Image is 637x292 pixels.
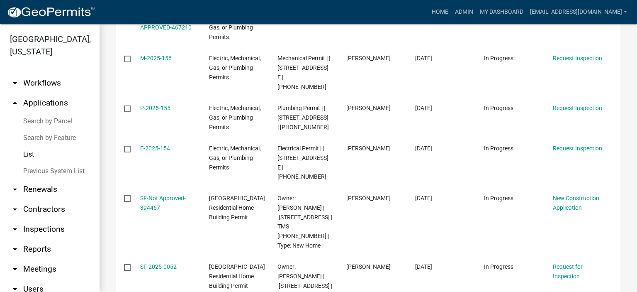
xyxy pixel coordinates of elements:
span: Electric, Mechanical, Gas, or Plumbing Permits [209,15,261,40]
a: SF-Not Approved-394467 [140,195,186,211]
a: [EMAIL_ADDRESS][DOMAIN_NAME] [527,4,630,20]
a: SF-2025-0052 [140,263,177,270]
a: P-2025-155 [140,105,170,111]
a: My Dashboard [477,4,527,20]
span: In Progress [484,55,513,61]
a: Request Inspection [553,105,602,111]
i: arrow_drop_down [10,224,20,234]
a: New Construction Application [553,195,599,211]
span: 03/25/2025 [415,55,432,61]
span: Electric, Mechanical, Gas, or Plumbing Permits [209,55,261,81]
span: Randy [346,55,391,61]
span: Owner: MATTESON RANDY | 123 HWY 72 E | TMS 110-00-00-003 | Type: New Home [277,195,332,249]
i: arrow_drop_down [10,184,20,194]
a: M-2025-156 [140,55,172,61]
span: In Progress [484,145,513,152]
span: In Progress [484,263,513,270]
span: Plumbing Permit | | 123 HWY 72 E | 110-00-00-003 [277,105,329,130]
span: Electric, Mechanical, Gas, or Plumbing Permits [209,105,261,130]
span: 03/25/2025 [415,195,432,201]
a: Request Inspection [553,55,602,61]
span: Randy [346,105,391,111]
span: In Progress [484,105,513,111]
a: Request for Inspection [553,263,583,280]
span: Electric, Mechanical, Gas, or Plumbing Permits [209,145,261,171]
span: Randy [346,145,391,152]
span: Mechanical Permit | | 123 HWY 72 E | 110-00-00-003 [277,55,330,90]
a: Request Inspection [553,145,602,152]
span: In Progress [484,195,513,201]
i: arrow_drop_down [10,264,20,274]
i: arrow_drop_down [10,204,20,214]
span: Abbeville County Residential Home Building Permit [209,195,265,221]
a: Admin [452,4,477,20]
i: arrow_drop_down [10,78,20,88]
span: 03/25/2025 [415,263,432,270]
span: Electrical Permit | | 123 HWY 72 E | 110-00-00-003 [277,145,328,180]
span: 03/25/2025 [415,145,432,152]
i: arrow_drop_up [10,98,20,108]
span: Randy [346,263,391,270]
span: Abbeville County Residential Home Building Permit [209,263,265,289]
i: arrow_drop_down [10,244,20,254]
a: E-2025-154 [140,145,170,152]
span: 03/25/2025 [415,105,432,111]
span: Randy [346,195,391,201]
a: Home [428,4,452,20]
